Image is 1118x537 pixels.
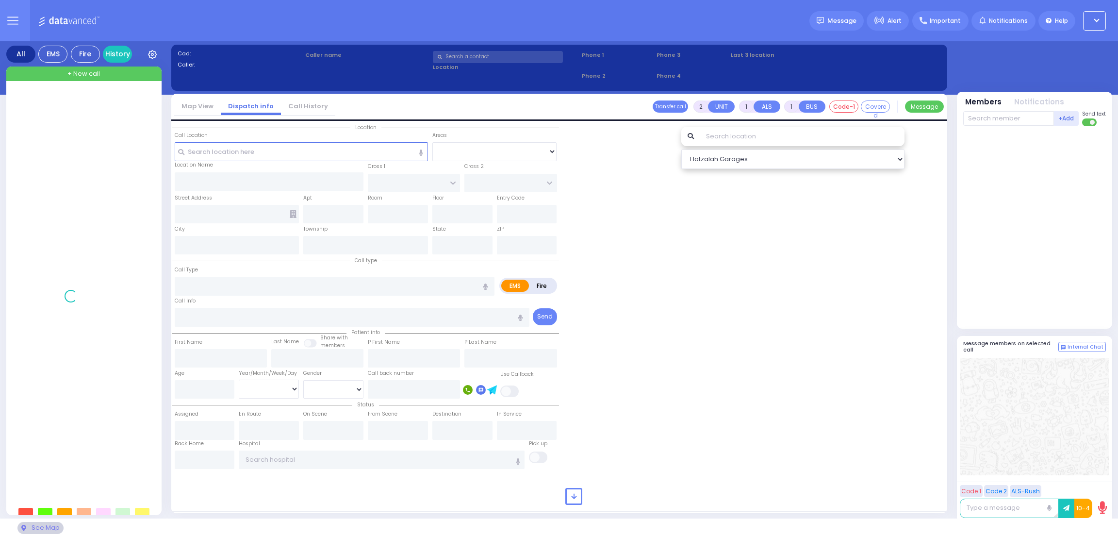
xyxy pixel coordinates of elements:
[350,124,381,131] span: Location
[67,69,100,79] span: + New call
[175,338,202,346] label: First Name
[71,46,100,63] div: Fire
[754,101,780,113] button: ALS
[175,266,198,274] label: Call Type
[174,101,221,111] a: Map View
[582,51,653,59] span: Phone 1
[350,257,382,264] span: Call type
[984,485,1008,497] button: Code 2
[175,225,185,233] label: City
[1082,117,1098,127] label: Turn off text
[175,369,184,377] label: Age
[989,17,1028,25] span: Notifications
[368,194,382,202] label: Room
[731,51,836,59] label: Last 3 location
[175,132,208,139] label: Call Location
[175,440,204,448] label: Back Home
[320,334,348,341] small: Share with
[432,410,461,418] label: Destination
[17,522,63,534] div: See map
[303,194,312,202] label: Apt
[432,225,446,233] label: State
[239,410,261,418] label: En Route
[271,338,299,346] label: Last Name
[861,101,890,113] button: Covered
[103,46,132,63] a: History
[497,194,525,202] label: Entry Code
[368,410,397,418] label: From Scene
[817,17,824,24] img: message.svg
[6,46,35,63] div: All
[960,485,983,497] button: Code 1
[497,225,504,233] label: ZIP
[497,410,522,418] label: In Service
[1068,344,1103,351] span: Internal Chat
[432,132,447,139] label: Areas
[303,369,322,377] label: Gender
[368,369,414,377] label: Call back number
[827,16,856,26] span: Message
[799,101,825,113] button: BUS
[433,51,563,63] input: Search a contact
[905,101,944,113] button: Message
[1054,111,1079,126] button: +Add
[433,63,579,71] label: Location
[657,51,728,59] span: Phone 3
[175,194,212,202] label: Street Address
[221,101,281,111] a: Dispatch info
[1074,499,1092,518] button: 10-4
[38,46,67,63] div: EMS
[303,225,328,233] label: Township
[528,280,556,292] label: Fire
[368,338,400,346] label: P First Name
[175,161,213,169] label: Location Name
[178,50,302,58] label: Cad:
[432,194,444,202] label: Floor
[1014,97,1064,108] button: Notifications
[1055,17,1068,25] span: Help
[1061,345,1066,350] img: comment-alt.png
[281,101,335,111] a: Call History
[582,72,653,80] span: Phone 2
[965,97,1002,108] button: Members
[700,127,904,146] input: Search location
[963,111,1054,126] input: Search member
[464,338,496,346] label: P Last Name
[888,17,902,25] span: Alert
[320,342,345,349] span: members
[657,72,728,80] span: Phone 4
[1058,342,1106,352] button: Internal Chat
[653,101,688,113] button: Transfer call
[303,410,327,418] label: On Scene
[305,51,430,59] label: Caller name
[533,308,557,325] button: Send
[239,369,299,377] div: Year/Month/Week/Day
[501,280,529,292] label: EMS
[178,61,302,69] label: Caller:
[290,210,296,218] span: Other building occupants
[352,401,379,408] span: Status
[175,142,428,161] input: Search location here
[1082,110,1106,117] span: Send text
[930,17,961,25] span: Important
[464,163,484,170] label: Cross 2
[346,329,385,336] span: Patient info
[500,370,534,378] label: Use Callback
[38,15,103,27] img: Logo
[1010,485,1041,497] button: ALS-Rush
[239,440,260,448] label: Hospital
[368,163,385,170] label: Cross 1
[708,101,735,113] button: UNIT
[829,101,858,113] button: Code-1
[175,410,198,418] label: Assigned
[963,340,1058,353] h5: Message members on selected call
[175,297,196,305] label: Call Info
[239,451,525,469] input: Search hospital
[529,440,547,448] label: Pick up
